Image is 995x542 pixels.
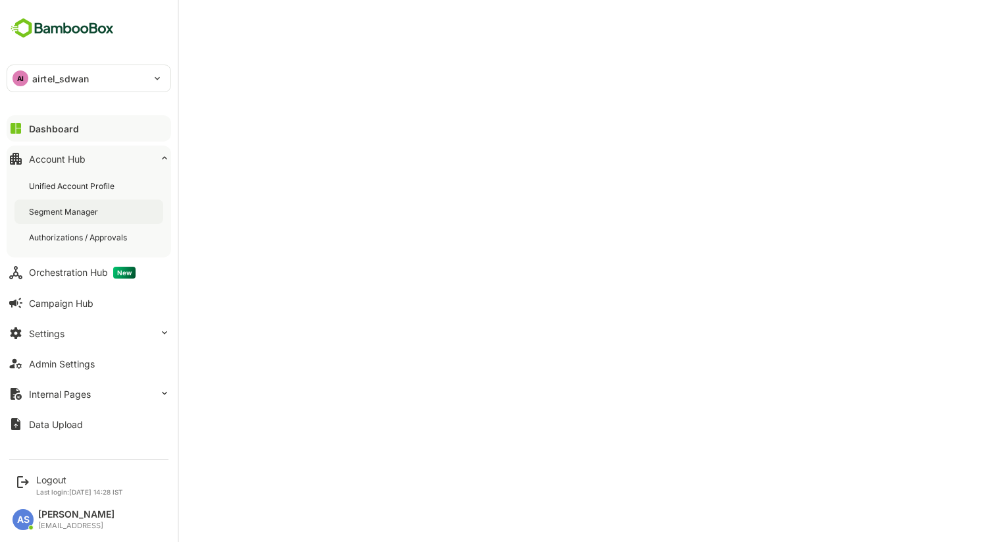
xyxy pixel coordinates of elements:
[29,153,86,165] div: Account Hub
[29,232,130,243] div: Authorizations / Approvals
[29,180,117,192] div: Unified Account Profile
[36,474,123,485] div: Logout
[38,522,115,530] div: [EMAIL_ADDRESS]
[7,381,171,407] button: Internal Pages
[7,65,170,92] div: AIairtel_sdwan
[38,509,115,520] div: [PERSON_NAME]
[7,411,171,437] button: Data Upload
[29,358,95,369] div: Admin Settings
[13,509,34,530] div: AS
[113,267,136,279] span: New
[29,328,64,339] div: Settings
[13,70,28,86] div: AI
[7,16,118,41] img: BambooboxFullLogoMark.5f36c76dfaba33ec1ec1367b70bb1252.svg
[7,320,171,346] button: Settings
[29,298,93,309] div: Campaign Hub
[29,123,79,134] div: Dashboard
[32,72,89,86] p: airtel_sdwan
[36,488,123,496] p: Last login: [DATE] 14:28 IST
[29,267,136,279] div: Orchestration Hub
[29,419,83,430] div: Data Upload
[7,290,171,316] button: Campaign Hub
[7,350,171,377] button: Admin Settings
[29,206,101,217] div: Segment Manager
[29,389,91,400] div: Internal Pages
[7,115,171,142] button: Dashboard
[7,146,171,172] button: Account Hub
[7,259,171,286] button: Orchestration HubNew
